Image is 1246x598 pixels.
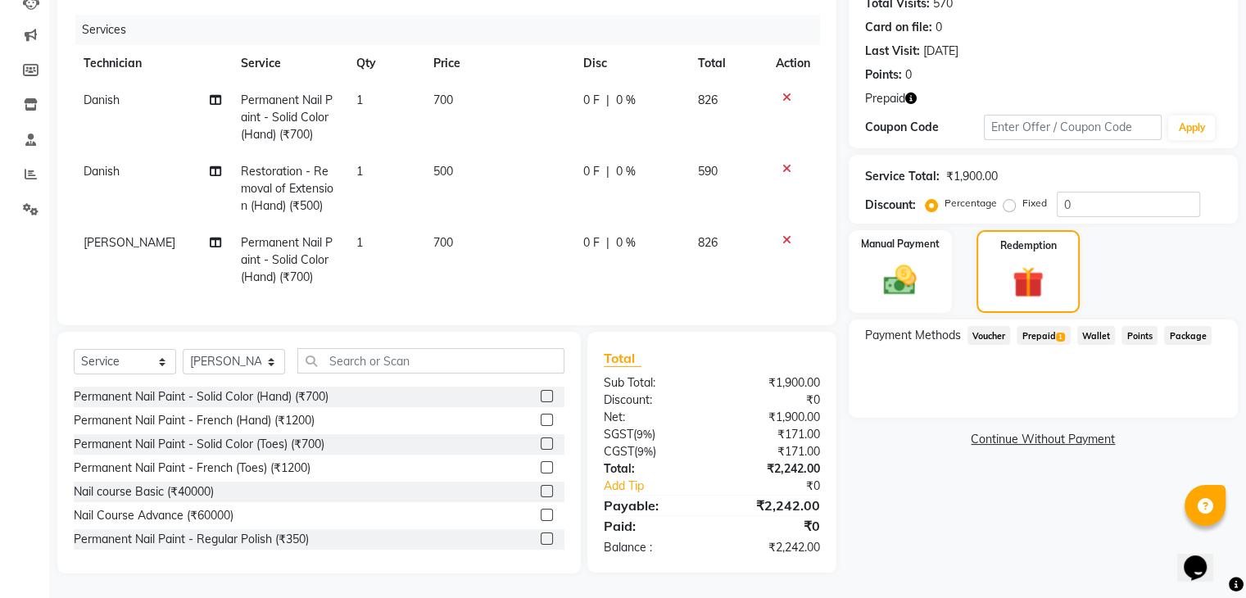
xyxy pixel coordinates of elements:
span: 0 F [583,234,600,251]
div: Services [75,15,832,45]
span: Wallet [1077,326,1116,345]
span: 826 [698,235,718,250]
div: Service Total: [865,168,940,185]
div: Permanent Nail Paint - Regular Polish (₹350) [74,531,309,548]
span: 0 % [616,234,636,251]
span: 700 [433,235,453,250]
div: Permanent Nail Paint - Solid Color (Hand) (₹700) [74,388,328,405]
div: ₹1,900.00 [712,409,832,426]
div: Total: [591,460,712,478]
span: | [606,234,609,251]
button: Apply [1168,116,1215,140]
span: CGST [604,444,634,459]
div: ₹2,242.00 [712,496,832,515]
div: ₹171.00 [712,426,832,443]
img: _gift.svg [1003,263,1053,301]
span: 700 [433,93,453,107]
span: 500 [433,164,453,179]
input: Enter Offer / Coupon Code [984,115,1162,140]
div: Permanent Nail Paint - Solid Color (Toes) (₹700) [74,436,324,453]
span: Restoration - Removal of Extension (Hand) (₹500) [241,164,333,213]
span: Permanent Nail Paint - Solid Color (Hand) (₹700) [241,235,333,284]
span: SGST [604,427,633,442]
div: Permanent Nail Paint - French (Toes) (₹1200) [74,460,310,477]
span: 590 [698,164,718,179]
span: 0 F [583,163,600,180]
div: ₹0 [712,392,832,409]
div: ( ) [591,426,712,443]
div: ( ) [591,443,712,460]
div: Nail Course Advance (₹60000) [74,507,233,524]
div: ₹2,242.00 [712,460,832,478]
label: Fixed [1022,196,1047,211]
span: 0 % [616,92,636,109]
div: Permanent Nail Paint - French (Hand) (₹1200) [74,412,315,429]
span: Prepaid [1017,326,1070,345]
span: Prepaid [865,90,905,107]
span: 0 F [583,92,600,109]
span: 826 [698,93,718,107]
span: 9% [637,445,653,458]
th: Price [424,45,573,82]
div: Card on file: [865,19,932,36]
div: ₹0 [732,478,831,495]
th: Technician [74,45,231,82]
div: Coupon Code [865,119,984,136]
div: [DATE] [923,43,958,60]
div: 0 [936,19,942,36]
input: Search or Scan [297,348,564,374]
div: Last Visit: [865,43,920,60]
div: Payable: [591,496,712,515]
div: ₹2,242.00 [712,539,832,556]
label: Redemption [1000,238,1057,253]
div: ₹171.00 [712,443,832,460]
span: 1 [1056,333,1065,342]
div: Paid: [591,516,712,536]
th: Disc [573,45,688,82]
div: Nail course Basic (₹40000) [74,483,214,501]
span: 1 [356,164,363,179]
span: Danish [84,93,120,107]
span: Danish [84,164,120,179]
div: Discount: [865,197,916,214]
label: Percentage [945,196,997,211]
span: Voucher [967,326,1011,345]
div: Balance : [591,539,712,556]
th: Service [231,45,347,82]
span: Total [604,350,641,367]
span: Points [1121,326,1158,345]
span: [PERSON_NAME] [84,235,175,250]
span: 1 [356,235,363,250]
div: ₹1,900.00 [946,168,998,185]
th: Action [766,45,820,82]
th: Total [688,45,766,82]
span: 1 [356,93,363,107]
span: | [606,163,609,180]
div: ₹1,900.00 [712,374,832,392]
div: Points: [865,66,902,84]
div: Discount: [591,392,712,409]
iframe: chat widget [1177,532,1230,582]
div: Net: [591,409,712,426]
label: Manual Payment [861,237,940,251]
span: 0 % [616,163,636,180]
a: Continue Without Payment [852,431,1235,448]
img: _cash.svg [873,261,927,299]
th: Qty [347,45,424,82]
span: Package [1164,326,1212,345]
div: Sub Total: [591,374,712,392]
span: Payment Methods [865,327,961,344]
span: | [606,92,609,109]
a: Add Tip [591,478,732,495]
span: 9% [637,428,652,441]
div: 0 [905,66,912,84]
div: ₹0 [712,516,832,536]
span: Permanent Nail Paint - Solid Color (Hand) (₹700) [241,93,333,142]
